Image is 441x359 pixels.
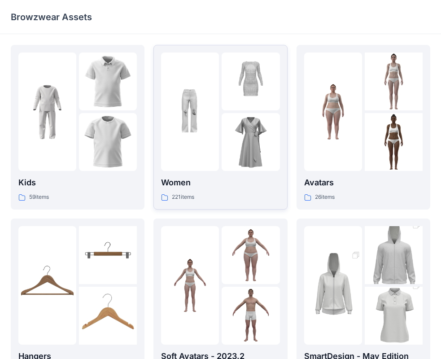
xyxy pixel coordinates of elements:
img: folder 3 [79,287,137,345]
p: Browzwear Assets [11,11,92,23]
p: Kids [18,176,137,189]
img: folder 3 [79,113,137,171]
img: folder 1 [161,256,219,314]
img: folder 2 [79,226,137,284]
a: folder 1folder 2folder 3Avatars26items [297,45,430,210]
p: 221 items [172,193,194,202]
img: folder 3 [222,287,279,345]
img: folder 2 [365,53,423,110]
img: folder 2 [365,212,423,299]
img: folder 1 [18,83,76,141]
img: folder 1 [304,83,362,141]
img: folder 1 [304,242,362,329]
a: folder 1folder 2folder 3Kids59items [11,45,144,210]
img: folder 2 [79,53,137,110]
img: folder 2 [222,226,279,284]
a: folder 1folder 2folder 3Women221items [153,45,287,210]
img: folder 3 [365,113,423,171]
img: folder 3 [222,113,279,171]
img: folder 1 [18,256,76,314]
p: 26 items [315,193,335,202]
p: Avatars [304,176,423,189]
img: folder 1 [161,83,219,141]
p: Women [161,176,279,189]
img: folder 2 [222,53,279,110]
p: 59 items [29,193,49,202]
